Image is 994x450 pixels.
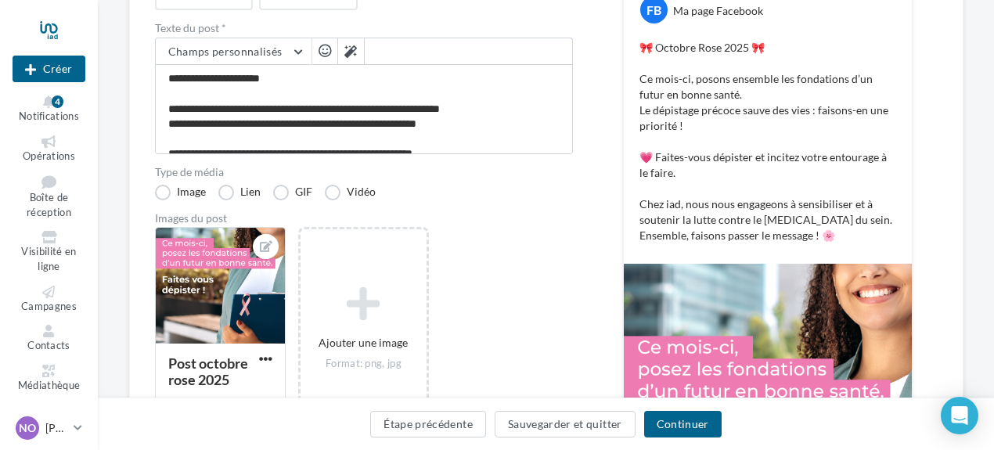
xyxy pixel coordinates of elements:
div: Nouvelle campagne [13,56,85,82]
button: Étape précédente [370,411,486,437]
span: Champs personnalisés [168,45,283,58]
span: Campagnes [21,300,77,312]
span: Visibilité en ligne [21,246,76,273]
div: 4 [52,95,63,108]
label: Texte du post * [155,23,573,34]
span: Boîte de réception [27,192,71,219]
button: Continuer [644,411,722,437]
a: Opérations [13,132,85,166]
a: NO [PERSON_NAME] [13,413,85,443]
button: Champs personnalisés [156,38,312,65]
button: Notifications 4 [13,92,85,126]
div: Ma page Facebook [673,3,763,19]
span: Opérations [23,149,75,162]
span: Notifications [19,110,79,122]
a: Campagnes [13,283,85,316]
a: Calendrier [13,401,85,434]
label: Vidéo [325,185,376,200]
div: Post octobre rose 2025 [168,355,248,388]
span: Médiathèque [18,379,81,391]
span: NO [19,420,36,436]
button: Créer [13,56,85,82]
a: Visibilité en ligne [13,228,85,275]
a: Médiathèque [13,362,85,395]
label: Type de média [155,167,573,178]
label: GIF [273,185,312,200]
a: Boîte de réception [13,171,85,221]
label: Lien [218,185,261,200]
a: Contacts [13,322,85,355]
p: 🎀 Octobre Rose 2025 🎀 Ce mois-ci, posons ensemble les fondations d’un futur en bonne santé. Le dé... [639,40,896,243]
span: Contacts [27,339,70,351]
div: Images du post [155,213,573,224]
label: Image [155,185,206,200]
div: Open Intercom Messenger [941,397,978,434]
p: [PERSON_NAME] [45,420,67,436]
button: Sauvegarder et quitter [495,411,636,437]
